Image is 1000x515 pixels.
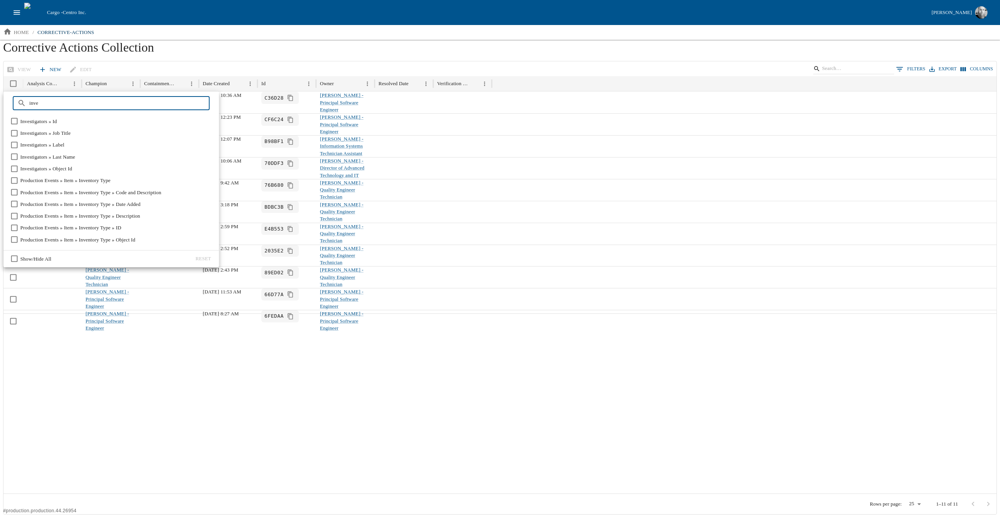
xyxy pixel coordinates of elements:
[932,8,972,17] div: [PERSON_NAME]
[86,267,129,287] a: [PERSON_NAME] - Quality Engineer Technician
[320,136,363,156] a: [PERSON_NAME] - Information Systems Technician Assistant
[20,153,75,161] span: Investigators » Last Name
[128,79,138,89] button: Menu
[975,6,987,19] img: Profile image
[320,246,363,266] a: [PERSON_NAME] - Quality Engineer Technician
[264,160,284,167] code: 70DDF3
[20,141,64,149] span: Investigators » Label
[20,165,72,173] span: Investigators » Object Id
[86,289,129,309] a: [PERSON_NAME] - Principal Software Engineer
[144,81,175,87] div: Containment Completed Date
[264,138,284,145] code: B98BF1
[285,246,296,256] button: Copy full UUID
[20,200,141,208] span: Production Events » Item » Inventory Type » Date Added
[927,63,959,75] button: Export
[203,158,241,164] span: 08/27/2025 10:06 AM
[437,81,468,87] div: Verification Compleated Date
[285,158,296,169] button: Copy full UUID
[203,311,239,317] span: 08/04/2025 8:27 AM
[320,180,363,200] a: [PERSON_NAME] - Quality Engineer Technician
[20,118,57,125] span: Investigators » Id
[870,501,902,508] p: Rows per page:
[320,289,363,309] a: [PERSON_NAME] - Principal Software Engineer
[34,26,97,39] a: corrective-actions
[264,116,284,123] code: CF6C24
[285,267,296,278] button: Copy full UUID
[20,212,140,220] span: Production Events » Item » Inventory Type » Description
[32,29,34,36] li: /
[264,225,284,232] code: E4B553
[379,81,409,87] div: Resolved Date
[176,79,187,89] button: Sort
[362,79,373,89] button: Menu
[14,29,29,36] p: home
[203,246,238,251] span: 08/26/2025 2:52 PM
[320,81,334,87] div: Owner
[409,79,420,89] button: Sort
[203,81,230,87] div: Date Created
[264,182,284,189] code: 76B680
[20,189,161,197] span: Production Events » Item » Inventory Type » Code and Description
[59,79,70,89] button: Sort
[320,114,363,134] a: [PERSON_NAME] - Principal Software Engineer
[421,79,431,89] button: Menu
[304,79,314,89] button: Menu
[9,5,24,20] button: open drawer
[264,269,284,276] code: 89ED02
[320,202,363,222] a: [PERSON_NAME] - Quality Engineer Technician
[86,81,107,87] div: Champion
[69,79,80,89] button: Menu
[37,63,64,77] a: New
[203,93,241,98] span: 09/15/2025 10:36 AM
[285,180,296,191] span: Copy full UUID
[264,247,284,254] code: 2035E2
[20,177,111,184] span: Production Events » Item » Inventory Type
[285,224,296,234] button: Copy full UUID
[320,158,364,178] a: [PERSON_NAME] - Director of Advanced Technology and IT
[186,79,197,89] button: Menu
[86,311,129,331] a: [PERSON_NAME] - Principal Software Engineer
[320,93,363,113] a: [PERSON_NAME] - Principal Software Engineer
[479,79,490,89] button: Menu
[245,79,255,89] button: Menu
[20,129,71,137] span: Investigators » Job Title
[264,313,284,320] code: 6FEDAA
[285,311,296,322] button: Copy full UUID
[822,63,883,74] input: Search…
[320,311,363,331] a: [PERSON_NAME] - Principal Software Engineer
[3,40,997,61] h1: Corrective Actions Collection
[230,79,241,89] button: Sort
[929,4,991,21] button: [PERSON_NAME]
[936,501,958,508] p: 1–11 of 11
[4,91,219,267] div: Select columns
[20,255,52,263] span: Show/Hide All
[29,96,209,110] input: Search
[469,79,480,89] button: Sort
[203,136,241,142] span: 09/05/2025 12:07 PM
[203,114,241,120] span: 09/08/2025 12:23 PM
[203,289,241,295] span: 08/05/2025 11:53 AM
[285,202,296,213] button: Copy full UUID
[285,114,296,125] button: Copy full UUID
[285,136,296,147] span: Copy full UUID
[813,63,894,76] div: Search
[20,224,121,232] span: Production Events » Item » Inventory Type » ID
[20,236,136,244] span: Production Events » Item » Inventory Type » Object Id
[285,93,296,103] button: Copy full UUID
[24,3,44,22] img: cargo logo
[266,79,277,89] button: Sort
[62,9,86,15] span: Centro Inc.
[27,81,58,87] div: Analysis Compleated Date
[264,204,284,211] code: BDBC3B
[203,180,239,186] span: 08/27/2025 9:42 AM
[285,289,296,300] button: Copy full UUID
